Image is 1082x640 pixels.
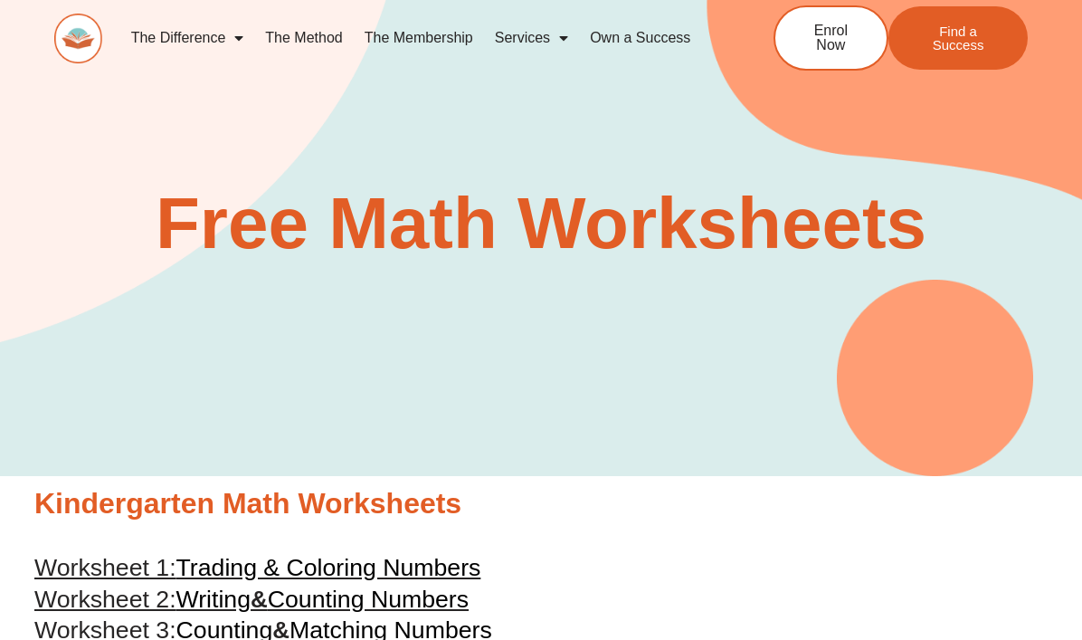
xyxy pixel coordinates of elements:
a: Worksheet 1:Trading & Coloring Numbers [34,554,480,581]
span: Counting Numbers [268,586,469,613]
a: Services [484,17,579,59]
h2: Free Math Worksheets [54,187,1028,260]
nav: Menu [120,17,718,59]
span: Worksheet 1: [34,554,176,581]
a: The Difference [120,17,255,59]
span: Find a Success [916,24,1001,52]
span: Writing [176,586,251,613]
span: Worksheet 2: [34,586,176,613]
a: Worksheet 2:Writing&Counting Numbers [34,586,469,613]
a: Enrol Now [774,5,888,71]
a: The Membership [354,17,484,59]
a: Find a Success [888,6,1028,70]
span: Enrol Now [802,24,859,53]
a: The Method [254,17,353,59]
h2: Kindergarten Math Worksheets [34,485,1048,523]
span: Trading & Coloring Numbers [176,554,481,581]
a: Own a Success [579,17,701,59]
